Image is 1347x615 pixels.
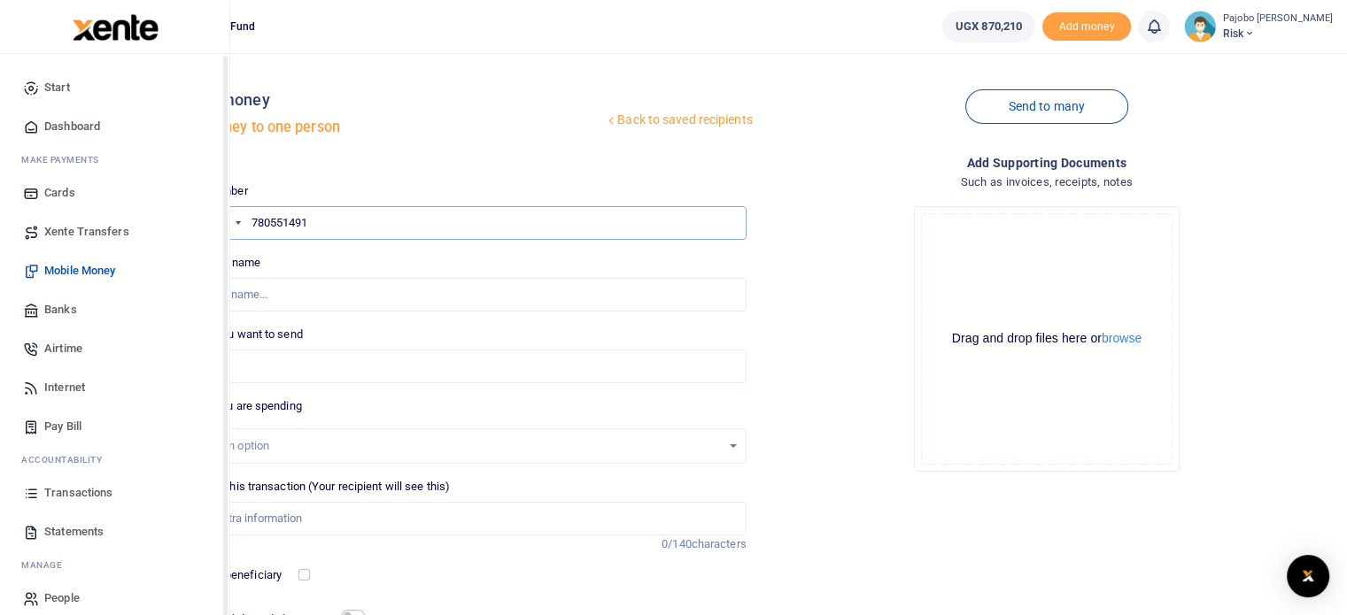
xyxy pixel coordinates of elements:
a: Airtime [14,329,215,368]
a: Transactions [14,473,215,512]
input: Loading name... [174,278,746,311]
img: profile-user [1184,11,1216,42]
h4: Mobile money [166,90,604,110]
span: characters [692,537,747,550]
li: M [14,551,215,579]
a: Cards [14,173,215,212]
span: Dashboard [44,118,100,135]
label: Memo for this transaction (Your recipient will see this) [174,478,450,496]
a: UGX 870,210 [942,11,1035,42]
label: Reason you are spending [174,397,301,415]
a: Mobile Money [14,251,215,290]
a: Banks [14,290,215,329]
input: Enter extra information [174,502,746,535]
div: Select an option [187,437,720,455]
a: profile-user Pajobo [PERSON_NAME] Risk [1184,11,1333,42]
span: countability [35,453,102,466]
span: People [44,589,80,607]
a: Send to many [965,89,1128,124]
a: Pay Bill [14,407,215,446]
span: Mobile Money [44,262,115,280]
span: 0/140 [662,537,692,550]
span: Cards [44,184,75,202]
div: File Uploader [914,206,1180,472]
span: Internet [44,379,85,396]
input: Enter phone number [174,206,746,240]
span: Airtime [44,340,82,357]
span: Add money [1042,12,1131,42]
span: Pay Bill [44,418,81,435]
h5: Send money to one person [166,119,604,136]
a: Internet [14,368,215,407]
li: M [14,146,215,173]
a: logo-small logo-large logo-large [71,19,159,33]
span: Transactions [44,484,112,502]
span: ake Payments [30,153,99,166]
a: Statements [14,512,215,551]
img: logo-large [73,14,159,41]
label: Amount you want to send [174,326,302,343]
div: Open Intercom Messenger [1287,555,1329,597]
label: Phone number [174,182,247,200]
span: Start [44,79,70,96]
li: Ac [14,446,215,473]
a: Add money [1042,19,1131,32]
h4: Add supporting Documents [761,153,1333,173]
span: Statements [44,523,104,541]
a: Back to saved recipients [604,104,754,136]
span: Banks [44,301,77,319]
h4: Such as invoices, receipts, notes [761,173,1333,192]
span: Risk [1223,26,1333,42]
input: UGX [174,350,746,383]
span: Xente Transfers [44,223,129,241]
a: Dashboard [14,107,215,146]
a: Start [14,68,215,107]
div: Drag and drop files here or [922,330,1172,347]
a: Xente Transfers [14,212,215,251]
small: Pajobo [PERSON_NAME] [1223,12,1333,27]
li: Toup your wallet [1042,12,1131,42]
span: anage [30,558,63,572]
button: browse [1102,332,1142,344]
li: Wallet ballance [935,11,1042,42]
span: UGX 870,210 [956,18,1022,35]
